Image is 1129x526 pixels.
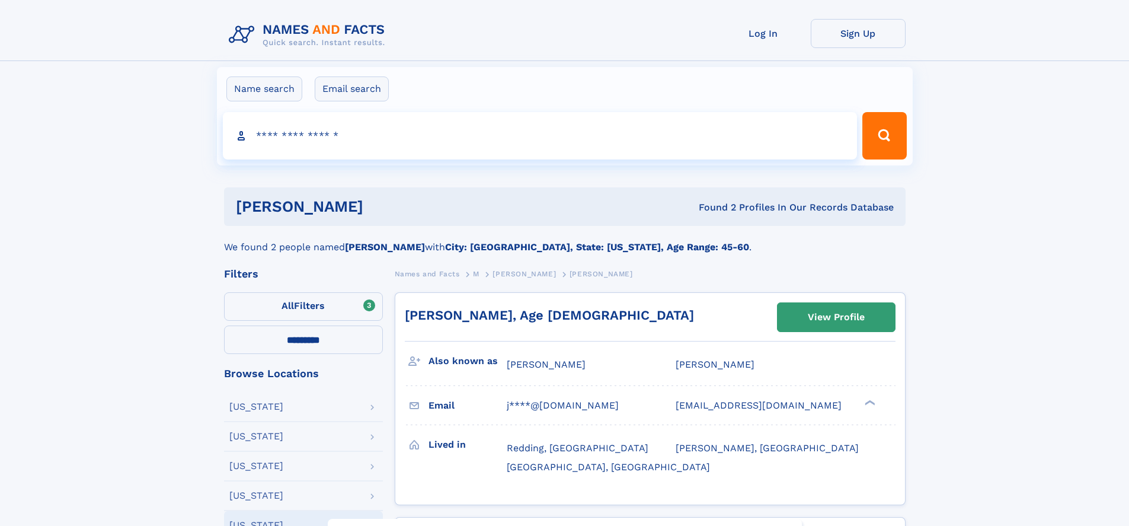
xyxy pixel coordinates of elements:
[428,435,507,455] h3: Lived in
[778,303,895,331] a: View Profile
[315,76,389,101] label: Email search
[473,266,479,281] a: M
[282,300,294,311] span: All
[229,432,283,441] div: [US_STATE]
[492,270,556,278] span: [PERSON_NAME]
[345,241,425,253] b: [PERSON_NAME]
[229,461,283,471] div: [US_STATE]
[570,270,633,278] span: [PERSON_NAME]
[224,292,383,321] label: Filters
[676,359,754,370] span: [PERSON_NAME]
[862,112,906,160] button: Search Button
[224,226,906,254] div: We found 2 people named with .
[676,442,859,454] span: [PERSON_NAME], [GEOGRAPHIC_DATA]
[492,266,556,281] a: [PERSON_NAME]
[224,19,395,51] img: Logo Names and Facts
[223,112,858,160] input: search input
[229,402,283,412] div: [US_STATE]
[507,461,710,473] span: [GEOGRAPHIC_DATA], [GEOGRAPHIC_DATA]
[229,491,283,501] div: [US_STATE]
[531,201,894,214] div: Found 2 Profiles In Our Records Database
[507,442,648,454] span: Redding, [GEOGRAPHIC_DATA]
[428,351,507,371] h3: Also known as
[862,399,876,407] div: ❯
[428,396,507,416] h3: Email
[224,368,383,379] div: Browse Locations
[445,241,749,253] b: City: [GEOGRAPHIC_DATA], State: [US_STATE], Age Range: 45-60
[405,308,694,323] a: [PERSON_NAME], Age [DEMOGRAPHIC_DATA]
[473,270,479,278] span: M
[808,304,865,331] div: View Profile
[236,199,531,214] h1: [PERSON_NAME]
[811,19,906,48] a: Sign Up
[224,269,383,279] div: Filters
[716,19,811,48] a: Log In
[676,400,842,411] span: [EMAIL_ADDRESS][DOMAIN_NAME]
[395,266,460,281] a: Names and Facts
[507,359,586,370] span: [PERSON_NAME]
[226,76,302,101] label: Name search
